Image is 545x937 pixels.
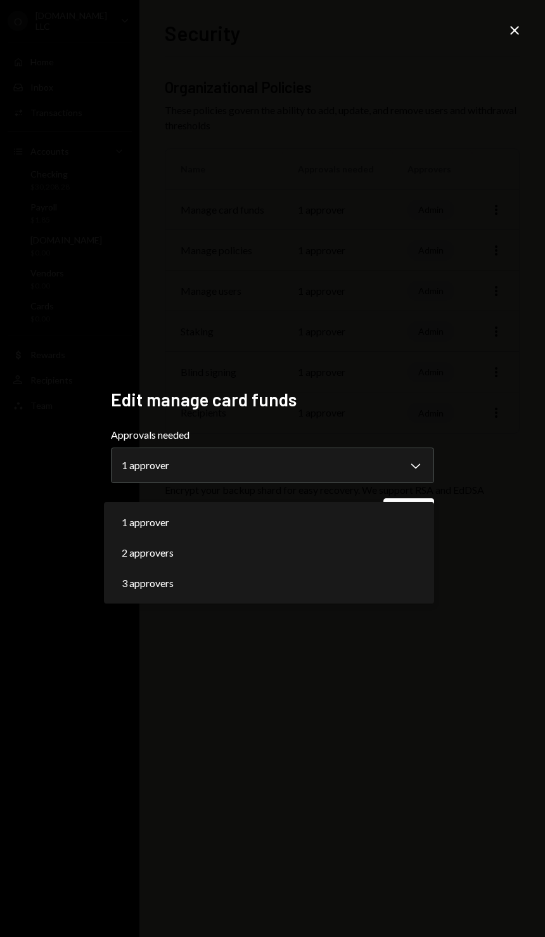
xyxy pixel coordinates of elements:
[122,515,169,530] span: 1 approver
[111,448,434,483] button: Approvals needed
[111,387,434,412] h2: Edit manage card funds
[383,498,434,528] button: Save
[122,545,174,560] span: 2 approvers
[111,427,434,443] label: Approvals needed
[122,576,174,591] span: 3 approvers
